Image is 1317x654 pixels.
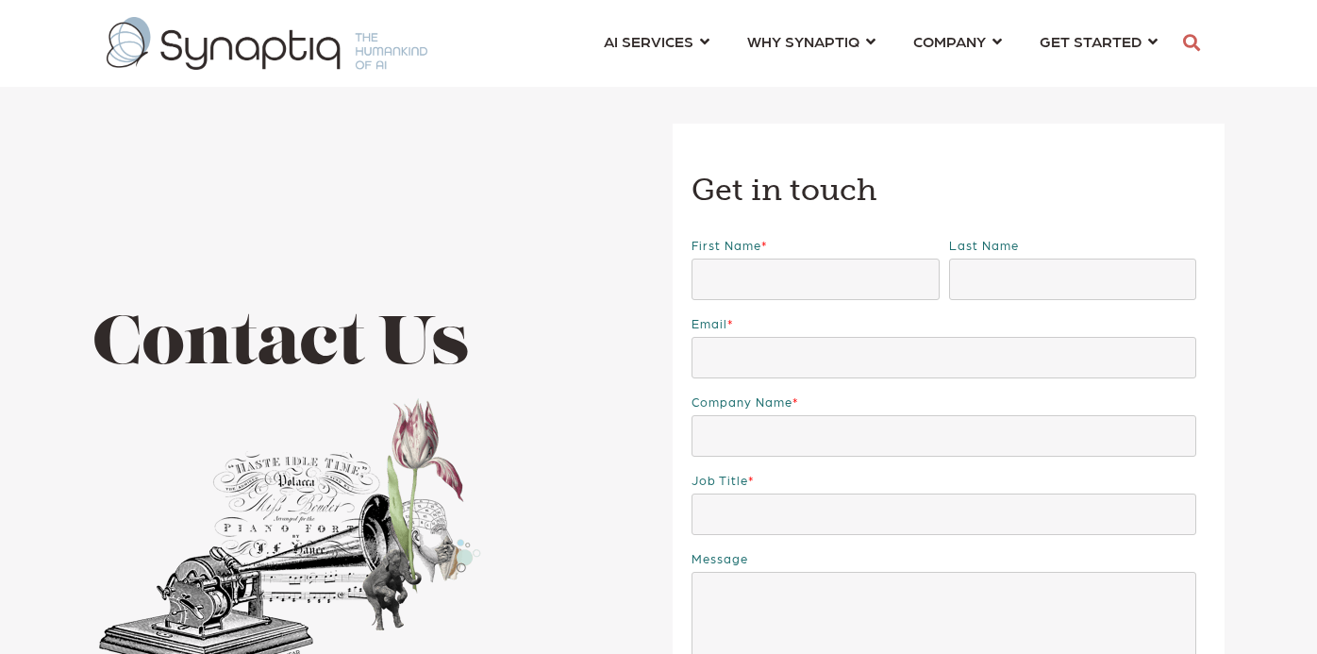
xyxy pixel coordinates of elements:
[692,238,761,252] span: First name
[107,17,427,70] img: synaptiq logo-1
[692,316,727,330] span: Email
[604,24,709,59] a: AI SERVICES
[747,28,859,54] span: WHY SYNAPTIQ
[692,394,792,409] span: Company name
[913,24,1002,59] a: COMPANY
[949,238,1019,252] span: Last name
[913,28,986,54] span: COMPANY
[692,171,1206,210] h3: Get in touch
[1040,24,1158,59] a: GET STARTED
[747,24,875,59] a: WHY SYNAPTIQ
[692,473,748,487] span: Job Title
[1040,28,1142,54] span: GET STARTED
[604,28,693,54] span: AI SERVICES
[692,551,748,565] span: Message
[585,9,1176,77] nav: menu
[92,310,644,384] h1: Contact Us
